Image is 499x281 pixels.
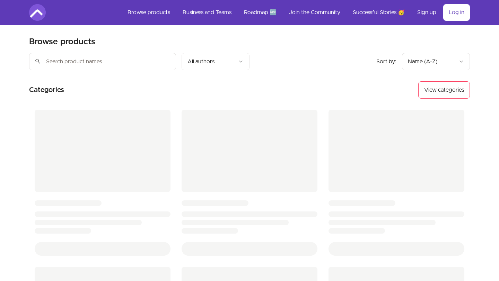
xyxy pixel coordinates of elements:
[418,81,470,99] button: View categories
[376,59,396,64] span: Sort by:
[122,4,176,21] a: Browse products
[182,53,249,70] button: Filter by author
[29,53,176,70] input: Search product names
[443,4,470,21] a: Log in
[29,81,64,99] h2: Categories
[177,4,237,21] a: Business and Teams
[347,4,410,21] a: Successful Stories 🥳
[412,4,442,21] a: Sign up
[402,53,470,70] button: Product sort options
[122,4,470,21] nav: Main
[238,4,282,21] a: Roadmap 🆕
[29,4,46,21] img: Amigoscode logo
[29,36,95,47] h1: Browse products
[283,4,346,21] a: Join the Community
[35,56,41,66] span: search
